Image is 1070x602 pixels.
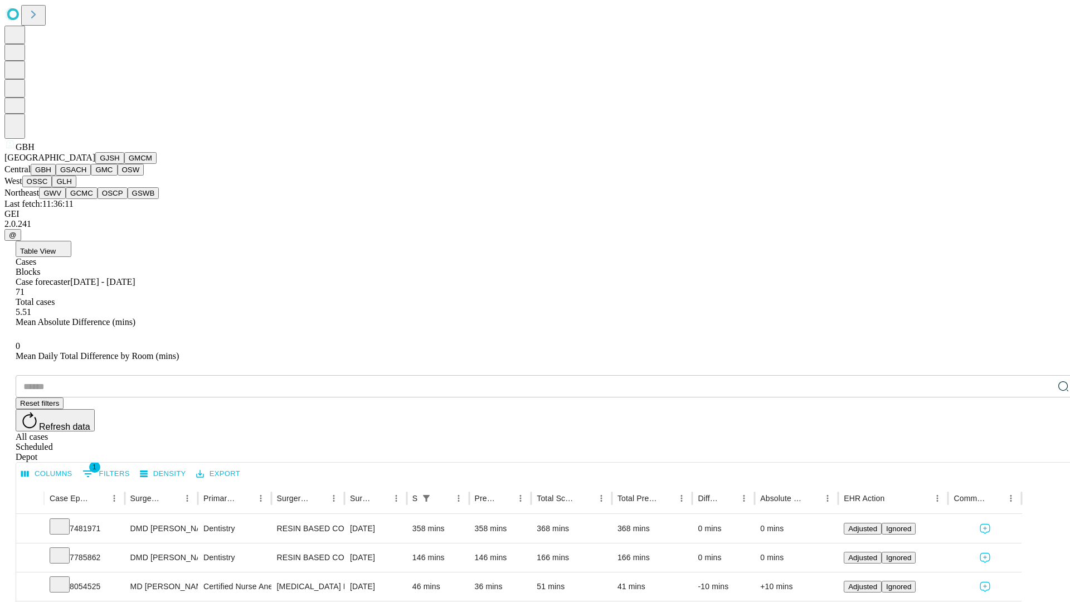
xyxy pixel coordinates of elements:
span: Case forecaster [16,277,70,287]
div: DMD [PERSON_NAME] [PERSON_NAME] Dmd [130,543,192,572]
div: Certified Nurse Anesthetist [203,572,265,601]
button: Expand [22,548,38,568]
span: Ignored [886,554,911,562]
div: 8054525 [50,572,119,601]
div: 7785862 [50,543,119,572]
div: +10 mins [760,572,833,601]
span: Mean Daily Total Difference by Room (mins) [16,351,179,361]
button: Sort [310,491,326,506]
button: GJSH [95,152,124,164]
button: Menu [930,491,945,506]
button: Adjusted [844,523,882,535]
button: GSWB [128,187,159,199]
button: Menu [674,491,689,506]
button: Sort [988,491,1003,506]
div: Scheduled In Room Duration [412,494,417,503]
button: Reset filters [16,397,64,409]
button: Sort [164,491,179,506]
button: Show filters [419,491,434,506]
button: Export [193,465,243,483]
span: 1 [89,462,100,473]
button: Adjusted [844,552,882,564]
span: Refresh data [39,422,90,431]
div: GEI [4,209,1066,219]
div: 358 mins [475,514,526,543]
span: Ignored [886,525,911,533]
span: Northeast [4,188,39,197]
span: Adjusted [848,525,877,533]
div: 36 mins [475,572,526,601]
button: Show filters [80,465,133,483]
div: 358 mins [412,514,464,543]
span: GBH [16,142,35,152]
div: RESIN BASED COMPOSITE 1 SURFACE, POSTERIOR [277,543,339,572]
div: [DATE] [350,572,401,601]
button: Menu [106,491,122,506]
button: Density [137,465,189,483]
button: Sort [886,491,901,506]
div: Primary Service [203,494,236,503]
button: Ignored [882,523,916,535]
div: 0 mins [760,543,833,572]
button: Menu [326,491,342,506]
button: Table View [16,241,71,257]
button: Expand [22,577,38,597]
button: Menu [513,491,528,506]
button: Sort [658,491,674,506]
div: 2.0.241 [4,219,1066,229]
div: Dentistry [203,514,265,543]
div: 146 mins [475,543,526,572]
button: Menu [594,491,609,506]
button: GSACH [56,164,91,176]
button: Ignored [882,581,916,593]
button: Ignored [882,552,916,564]
button: Menu [1003,491,1019,506]
div: 0 mins [698,543,749,572]
button: Sort [237,491,253,506]
div: Comments [954,494,986,503]
div: MD [PERSON_NAME] [PERSON_NAME] Md [130,572,192,601]
div: 46 mins [412,572,464,601]
span: Reset filters [20,399,59,407]
button: Menu [388,491,404,506]
button: GLH [52,176,76,187]
div: 166 mins [617,543,687,572]
button: GWV [39,187,66,199]
span: West [4,176,22,186]
div: 166 mins [537,543,606,572]
button: Sort [373,491,388,506]
div: Case Epic Id [50,494,90,503]
button: GMCM [124,152,157,164]
button: Menu [820,491,835,506]
button: @ [4,229,21,241]
button: Menu [736,491,752,506]
button: OSCP [98,187,128,199]
div: Predicted In Room Duration [475,494,497,503]
div: Surgery Name [277,494,309,503]
button: Menu [451,491,466,506]
div: 1 active filter [419,491,434,506]
span: 0 [16,341,20,351]
button: OSSC [22,176,52,187]
span: Adjusted [848,554,877,562]
div: 7481971 [50,514,119,543]
div: EHR Action [844,494,884,503]
span: Table View [20,247,56,255]
div: 41 mins [617,572,687,601]
div: 0 mins [760,514,833,543]
button: GCMC [66,187,98,199]
button: Sort [91,491,106,506]
div: RESIN BASED COMPOSITE 4/OR MORE SURFACES, ANTERIOR [277,514,339,543]
button: OSW [118,164,144,176]
div: Total Scheduled Duration [537,494,577,503]
span: [GEOGRAPHIC_DATA] [4,153,95,162]
div: [DATE] [350,543,401,572]
button: Sort [721,491,736,506]
button: GBH [31,164,56,176]
div: 0 mins [698,514,749,543]
button: Adjusted [844,581,882,593]
button: Refresh data [16,409,95,431]
div: DMD [PERSON_NAME] [PERSON_NAME] Dmd [130,514,192,543]
span: 5.51 [16,307,31,317]
button: Sort [578,491,594,506]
